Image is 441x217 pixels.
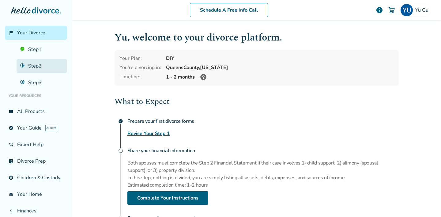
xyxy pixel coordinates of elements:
span: attach_money [9,208,13,213]
span: check_circle [118,119,123,124]
div: 1 - 2 months [166,73,394,81]
a: exploreYour GuideAI beta [5,121,67,135]
h4: Share your financial information [127,145,399,157]
span: account_child [9,175,13,180]
span: Your Divorce [17,29,45,36]
div: Your Plan: [119,55,161,62]
p: Estimated completion time: 1-2 hours [127,181,399,189]
span: view_list [9,109,13,114]
img: Cart [388,6,395,14]
span: garage_home [9,192,13,197]
p: Both spouses must complete the Step 2 Financial Statement if their case involves 1) child support... [127,159,399,174]
span: explore [9,126,13,130]
a: account_childChildren & Custody [5,171,67,185]
span: Yu Gu [415,7,431,14]
a: help [376,6,383,14]
span: list_alt_check [9,159,13,164]
h1: Yu , welcome to your divorce platform. [115,30,399,45]
a: Schedule A Free Info Call [190,3,268,17]
div: You're divorcing in: [119,64,161,71]
span: radio_button_unchecked [118,148,123,153]
span: AI beta [45,125,57,131]
span: phone_in_talk [9,142,13,147]
h4: Prepare your first divorce forms [127,115,399,127]
a: garage_homeYour Home [5,187,67,201]
a: Step3 [17,76,67,90]
div: Queens County, [US_STATE] [166,64,394,71]
p: In this step, nothing is divided, you are simply listing all assets, debts, expenses, and sources... [127,174,399,181]
span: flag_2 [9,30,13,35]
h2: What to Expect [115,95,399,108]
a: Complete Your Instructions [127,191,208,205]
a: flag_2Your Divorce [5,26,67,40]
li: Your Resources [5,90,67,102]
a: Revise Your Step 1 [127,130,170,137]
a: phone_in_talkExpert Help [5,138,67,152]
img: YU GU [401,4,413,16]
div: Timeline: [119,73,161,81]
div: DIY [166,55,394,62]
a: Step2 [17,59,67,73]
a: list_alt_checkDivorce Prep [5,154,67,168]
a: Step1 [17,42,67,56]
a: view_listAll Products [5,104,67,118]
